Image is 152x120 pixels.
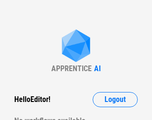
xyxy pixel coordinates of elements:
[51,64,92,73] div: APPRENTICE
[104,96,126,103] span: Logout
[93,92,138,107] button: Logout
[94,64,101,73] div: AI
[14,92,50,107] div: Hello Editor !
[57,29,95,64] img: Apprentice AI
